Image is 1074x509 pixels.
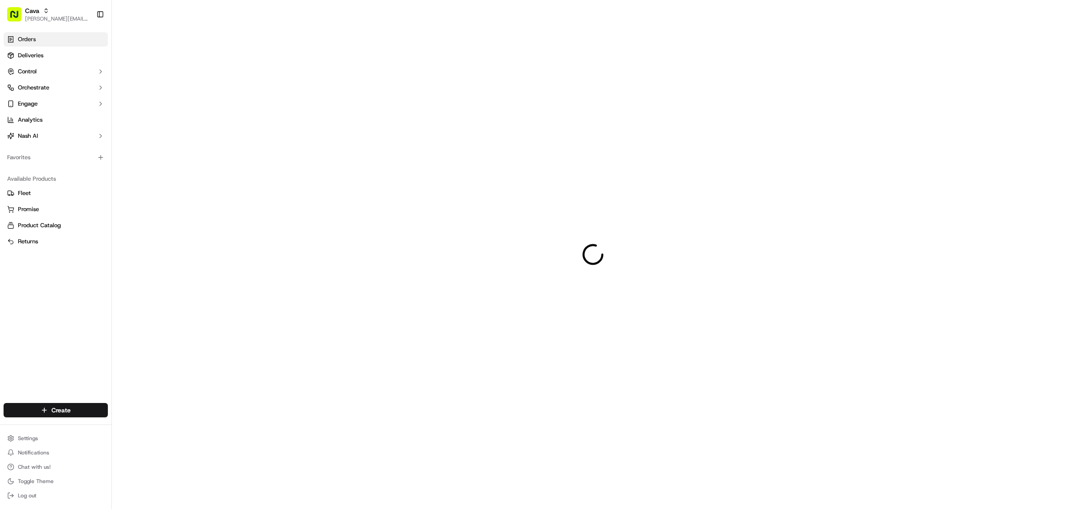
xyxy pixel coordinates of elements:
span: Nash AI [18,132,38,140]
button: Log out [4,489,108,502]
button: Nash AI [4,129,108,143]
span: Product Catalog [18,221,61,229]
span: Deliveries [18,51,43,59]
a: Powered byPylon [63,221,108,229]
button: Create [4,403,108,417]
span: Orders [18,35,36,43]
div: Available Products [4,172,108,186]
a: Analytics [4,113,108,127]
a: Deliveries [4,48,108,63]
span: Engage [18,100,38,108]
span: Pylon [89,222,108,229]
span: Returns [18,238,38,246]
span: Fleet [18,189,31,197]
button: Toggle Theme [4,475,108,488]
button: Notifications [4,446,108,459]
button: Cava[PERSON_NAME][EMAIL_ADDRESS][PERSON_NAME][DOMAIN_NAME] [4,4,93,25]
button: Chat with us! [4,461,108,473]
span: Control [18,68,37,76]
div: Favorites [4,150,108,165]
button: Promise [4,202,108,216]
button: Cava [25,6,39,15]
button: Control [4,64,108,79]
button: Fleet [4,186,108,200]
button: Engage [4,97,108,111]
a: Returns [7,238,104,246]
span: Settings [18,435,38,442]
button: Settings [4,432,108,445]
span: Chat with us! [18,463,51,471]
a: Promise [7,205,104,213]
a: Product Catalog [7,221,104,229]
a: Orders [4,32,108,47]
span: Promise [18,205,39,213]
button: Returns [4,234,108,249]
button: Orchestrate [4,81,108,95]
button: Product Catalog [4,218,108,233]
a: Fleet [7,189,104,197]
span: Notifications [18,449,49,456]
button: [PERSON_NAME][EMAIL_ADDRESS][PERSON_NAME][DOMAIN_NAME] [25,15,89,22]
span: Toggle Theme [18,478,54,485]
span: Create [51,406,71,415]
span: Analytics [18,116,43,124]
span: Log out [18,492,36,499]
span: Orchestrate [18,84,49,92]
